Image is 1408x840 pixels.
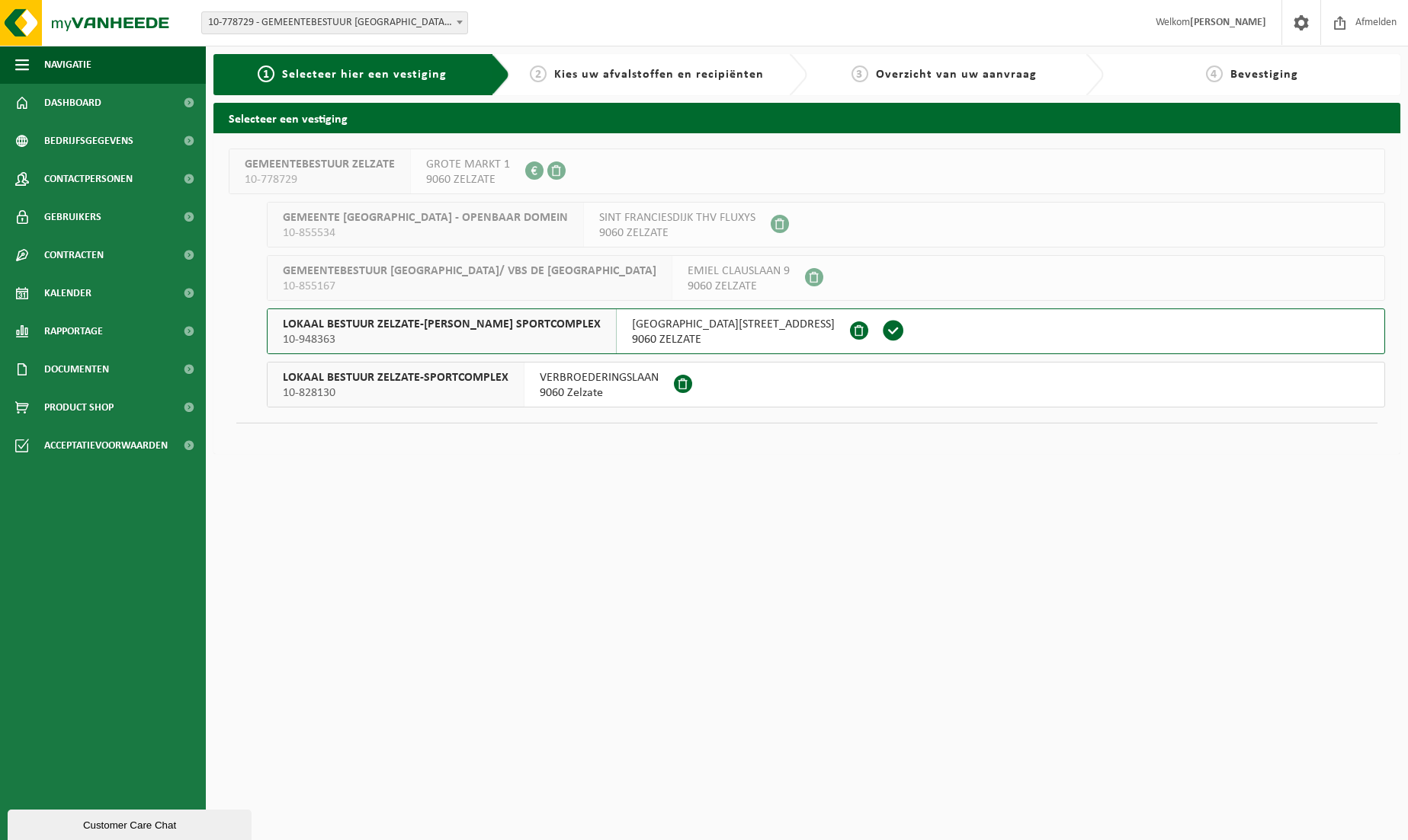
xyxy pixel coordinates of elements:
span: 9060 ZELZATE [688,279,790,294]
span: 3 [852,65,868,82]
span: Contactpersonen [44,160,133,198]
span: 10-778729 - GEMEENTEBESTUUR ZELZATE - ZELZATE [201,11,468,34]
span: 1 [258,65,274,82]
span: GEMEENTE [GEOGRAPHIC_DATA] - OPENBAAR DOMEIN [283,210,568,225]
strong: [PERSON_NAME] [1190,17,1266,28]
span: 10-778729 [245,172,395,187]
span: 9060 ZELZATE [599,225,755,241]
span: Navigatie [44,46,91,84]
span: 9060 Zelzate [540,385,659,401]
span: 10-855534 [283,225,568,241]
span: GEMEENTEBESTUUR [GEOGRAPHIC_DATA]/ VBS DE [GEOGRAPHIC_DATA] [283,263,656,279]
span: 9060 ZELZATE [632,332,835,347]
span: 10-778729 - GEMEENTEBESTUUR ZELZATE - ZELZATE [202,12,467,34]
span: Contracten [44,236,104,274]
span: 10-828130 [283,385,508,401]
span: [GEOGRAPHIC_DATA][STREET_ADDRESS] [632,317,835,332]
span: Bedrijfsgegevens [44,122,133,160]
span: GROTE MARKT 1 [426,157,510,172]
span: 9060 ZELZATE [426,172,510,187]
iframe: chat widget [8,806,255,840]
button: LOKAAL BESTUUR ZELZATE-[PERSON_NAME] SPORTCOMPLEX 10-948363 [GEOGRAPHIC_DATA][STREET_ADDRESS]9060... [267,308,1385,354]
span: Documenten [44,350,109,388]
span: Product Shop [44,388,114,426]
span: Rapportage [44,312,103,350]
span: Acceptatievoorwaarden [44,426,168,465]
span: GEMEENTEBESTUUR ZELZATE [245,157,395,172]
span: 4 [1206,65,1223,82]
h2: Selecteer een vestiging [213,103,1400,133]
span: Kies uw afvalstoffen en recipiënten [554,69,764,81]
span: Dashboard [44,84,101,122]
span: 2 [530,65,547,82]
span: Gebruikers [44,198,101,236]
span: LOKAAL BESTUUR ZELZATE-SPORTCOMPLEX [283,370,508,385]
span: EMIEL CLAUSLAAN 9 [688,263,790,279]
span: Kalender [44,274,91,312]
span: LOKAAL BESTUUR ZELZATE-[PERSON_NAME] SPORTCOMPLEX [283,317,601,332]
span: 10-948363 [283,332,601,347]
span: 10-855167 [283,279,656,294]
span: SINT FRANCIESDIJK THV FLUXYS [599,210,755,225]
span: Bevestiging [1230,69,1298,81]
button: LOKAAL BESTUUR ZELZATE-SPORTCOMPLEX 10-828130 VERBROEDERINGSLAAN9060 Zelzate [267,362,1385,407]
span: Selecteer hier een vestiging [282,69,447,81]
span: Overzicht van uw aanvraag [876,69,1037,81]
span: VERBROEDERINGSLAAN [540,370,659,385]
